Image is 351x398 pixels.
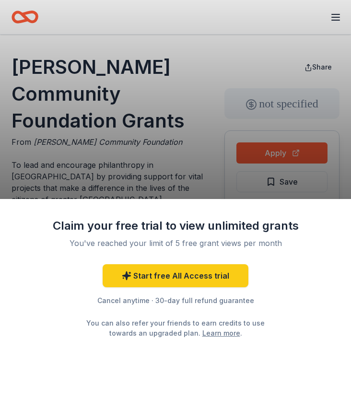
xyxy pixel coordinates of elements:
[51,218,300,234] div: Claim your free trial to view unlimited grants
[51,295,300,306] div: Cancel anytime · 30-day full refund guarantee
[62,237,289,249] div: You've reached your limit of 5 free grant views per month
[202,328,240,338] a: Learn more
[78,318,273,338] div: You can also refer your friends to earn credits to use towards an upgraded plan. .
[103,264,248,287] a: Start free All Access trial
